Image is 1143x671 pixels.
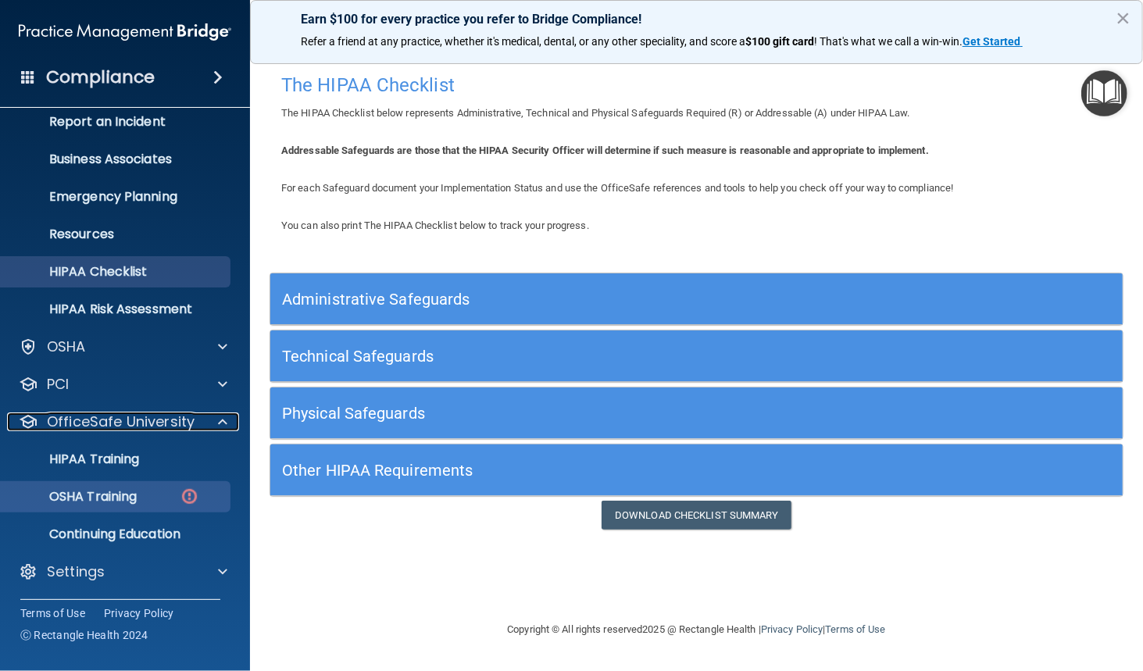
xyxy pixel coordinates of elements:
[180,487,199,506] img: danger-circle.6113f641.png
[10,302,223,317] p: HIPAA Risk Assessment
[825,623,885,635] a: Terms of Use
[281,220,589,231] span: You can also print The HIPAA Checklist below to track your progress.
[19,375,227,394] a: PCI
[963,35,1020,48] strong: Get Started
[963,35,1023,48] a: Get Started
[282,405,898,422] h5: Physical Safeguards
[761,623,823,635] a: Privacy Policy
[10,114,223,130] p: Report an Incident
[20,605,85,621] a: Terms of Use
[19,562,227,581] a: Settings
[104,605,174,621] a: Privacy Policy
[1116,5,1130,30] button: Close
[281,107,910,119] span: The HIPAA Checklist below represents Administrative, Technical and Physical Safeguards Required (...
[10,451,139,467] p: HIPAA Training
[19,16,231,48] img: PMB logo
[10,227,223,242] p: Resources
[602,501,791,530] a: Download Checklist Summary
[301,12,1092,27] p: Earn $100 for every practice you refer to Bridge Compliance!
[46,66,155,88] h4: Compliance
[10,189,223,205] p: Emergency Planning
[282,291,898,308] h5: Administrative Safeguards
[47,375,69,394] p: PCI
[1081,70,1127,116] button: Open Resource Center
[281,145,929,156] b: Addressable Safeguards are those that the HIPAA Security Officer will determine if such measure i...
[10,489,137,505] p: OSHA Training
[10,264,223,280] p: HIPAA Checklist
[281,182,953,194] span: For each Safeguard document your Implementation Status and use the OfficeSafe references and tool...
[19,412,227,431] a: OfficeSafe University
[282,462,898,479] h5: Other HIPAA Requirements
[19,337,227,356] a: OSHA
[281,75,1112,95] h4: The HIPAA Checklist
[47,562,105,581] p: Settings
[10,526,223,542] p: Continuing Education
[412,605,982,655] div: Copyright © All rights reserved 2025 @ Rectangle Health | |
[282,348,898,365] h5: Technical Safeguards
[10,152,223,167] p: Business Associates
[814,35,963,48] span: ! That's what we call a win-win.
[47,337,86,356] p: OSHA
[745,35,814,48] strong: $100 gift card
[47,412,195,431] p: OfficeSafe University
[20,627,148,643] span: Ⓒ Rectangle Health 2024
[301,35,745,48] span: Refer a friend at any practice, whether it's medical, dental, or any other speciality, and score a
